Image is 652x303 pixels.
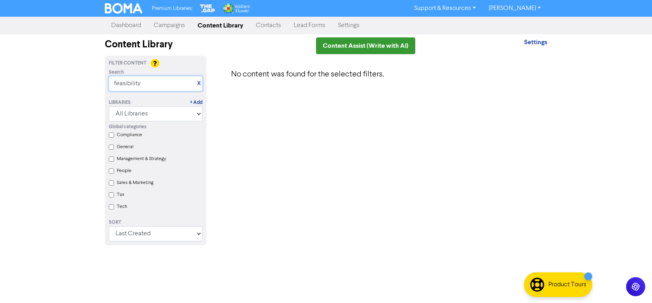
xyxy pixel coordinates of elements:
[190,99,202,106] a: + Add
[117,203,127,210] label: Tech
[249,18,287,33] a: Contacts
[316,37,415,54] a: Content Assist (Write with AI)
[191,18,249,33] a: Content Library
[147,18,191,33] a: Campaigns
[524,39,547,46] a: Settings
[332,18,366,33] a: Settings
[109,99,131,106] div: Libraries
[117,179,153,186] label: Sales & Marketing
[222,3,249,14] img: Wolters Kluwer
[524,38,547,46] strong: Settings
[117,143,134,151] label: General
[218,56,547,93] div: No content was found for the selected filters.
[482,2,547,15] a: [PERSON_NAME]
[105,18,147,33] a: Dashboard
[197,80,200,86] a: X
[109,219,202,226] div: Sort
[199,3,216,14] img: The Gap
[109,60,202,67] div: Filter Content
[117,131,142,139] label: Compliance
[152,6,192,11] span: Premium Libraries:
[287,18,332,33] a: Lead Forms
[408,2,482,15] a: Support & Resources
[117,167,132,174] label: People
[117,191,124,198] label: Tax
[612,265,652,303] iframe: Chat Widget
[109,123,202,131] div: Global categories
[105,37,206,52] div: Content Library
[105,3,142,14] img: BOMA Logo
[117,155,166,162] label: Management & Strategy
[109,69,124,76] span: Search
